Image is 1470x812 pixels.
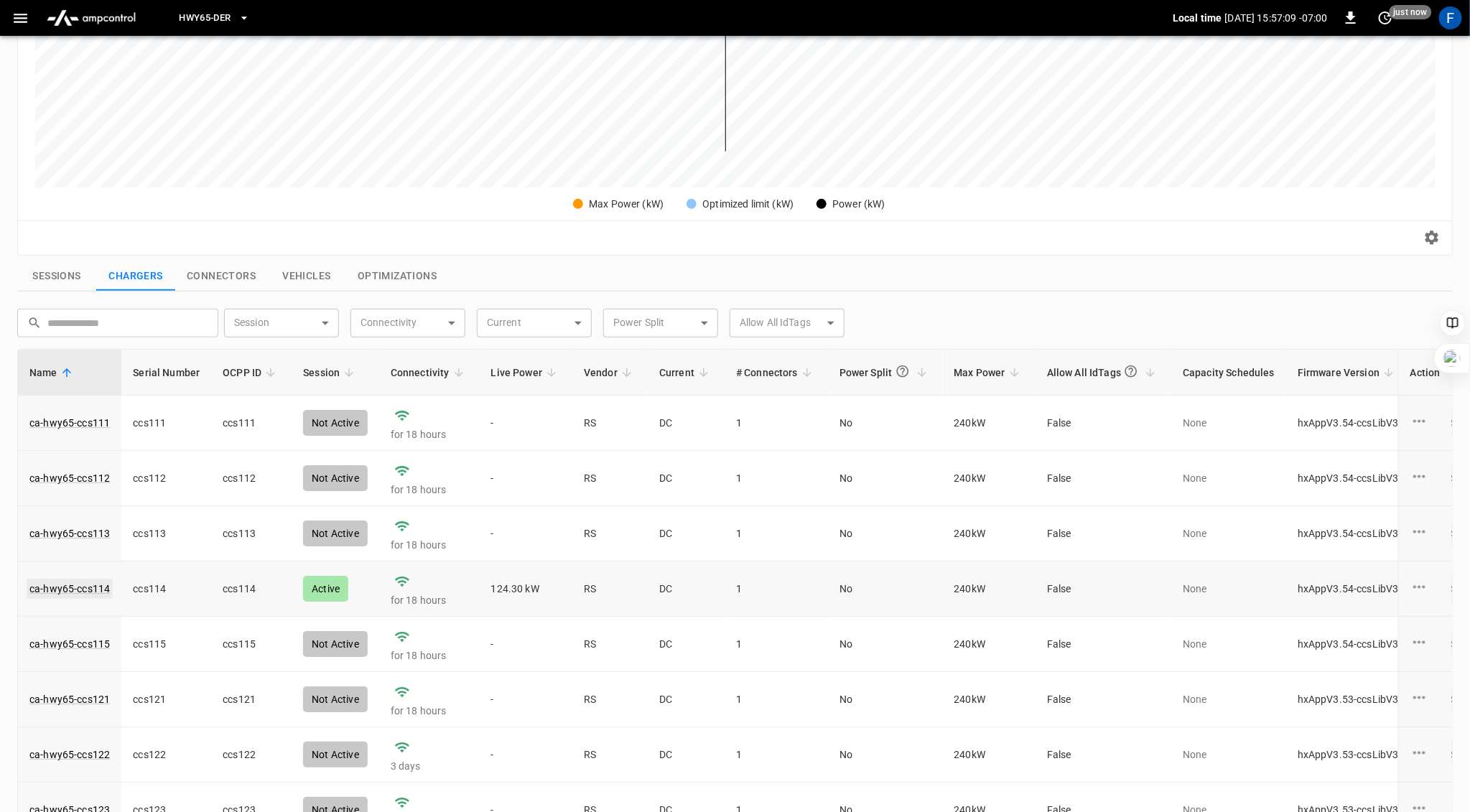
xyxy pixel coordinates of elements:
td: 124.30 kW [480,561,573,617]
p: for 18 hours [391,538,468,552]
td: ccs111 [121,396,211,451]
span: Allow All IdTags [1047,358,1160,386]
img: ampcontrol.io logo [41,4,141,32]
td: No [828,617,943,672]
td: hxAppV3.54-ccsLibV3.4 [1286,506,1419,561]
span: Power Split [839,358,931,386]
p: None [1183,582,1275,596]
p: for 18 hours [391,427,468,442]
p: None [1183,637,1275,651]
td: ccs112 [121,451,211,506]
td: False [1036,506,1171,561]
td: 1 [725,672,828,727]
td: RS [572,506,648,561]
button: show latest vehicles [267,261,346,291]
p: for 18 hours [391,648,468,663]
div: Optimized limit (kW) [702,197,794,212]
td: - [480,617,573,672]
a: ca-hwy65-ccs114 [27,579,113,599]
td: hxAppV3.53-ccsLibV3.4 [1286,727,1419,783]
td: DC [648,451,725,506]
p: None [1183,747,1275,762]
button: HWY65-DER [173,4,255,32]
td: 1 [725,396,828,451]
a: ca-hwy65-ccs121 [29,692,110,706]
td: ccs112 [211,451,292,506]
td: RS [572,617,648,672]
td: RS [572,561,648,617]
td: RS [572,451,648,506]
div: Not Active [303,521,368,546]
td: False [1036,561,1171,617]
div: charge point options [1410,633,1441,655]
div: Not Active [303,686,368,712]
td: 240 kW [943,561,1036,617]
a: ca-hwy65-ccs113 [29,526,110,541]
div: Not Active [303,465,368,491]
td: ccs114 [211,561,292,617]
span: Current [659,364,713,381]
div: charge point options [1410,578,1441,599]
div: charge point options [1410,689,1441,710]
td: RS [572,727,648,783]
td: hxAppV3.53-ccsLibV3.4 [1286,672,1419,727]
td: hxAppV3.54-ccsLibV3.4 [1286,451,1419,506]
div: charge point options [1410,744,1441,765]
td: No [828,506,943,561]
div: charge point options [1410,467,1441,489]
td: ccs121 [121,672,211,727]
button: show latest charge points [96,261,175,291]
td: No [828,727,943,783]
td: False [1036,451,1171,506]
span: Max Power [954,364,1024,381]
div: charge point options [1410,523,1441,544]
td: 240 kW [943,396,1036,451]
span: # Connectors [736,364,817,381]
td: 240 kW [943,617,1036,672]
td: DC [648,617,725,672]
td: 1 [725,561,828,617]
span: Connectivity [391,364,468,381]
td: - [480,727,573,783]
td: No [828,672,943,727]
span: just now [1390,5,1432,19]
div: Active [303,576,348,602]
td: 240 kW [943,672,1036,727]
p: None [1183,692,1275,706]
td: ccs114 [121,561,211,617]
p: for 18 hours [391,482,468,497]
span: HWY65-DER [179,10,231,27]
div: Max Power (kW) [589,197,664,212]
p: None [1183,471,1275,485]
td: hxAppV3.54-ccsLibV3.4 [1286,617,1419,672]
span: Firmware Version [1298,364,1398,381]
p: Local time [1173,11,1222,25]
td: False [1036,396,1171,451]
div: Not Active [303,631,368,657]
td: ccs113 [211,506,292,561]
td: ccs122 [211,727,292,783]
td: No [828,396,943,451]
td: 240 kW [943,727,1036,783]
td: - [480,672,573,727]
th: Capacity Schedules [1171,350,1286,396]
td: 1 [725,451,828,506]
td: ccs115 [121,617,211,672]
td: DC [648,506,725,561]
td: hxAppV3.54-ccsLibV3.4 [1286,396,1419,451]
td: DC [648,561,725,617]
td: ccs121 [211,672,292,727]
span: OCPP ID [223,364,280,381]
div: Not Active [303,410,368,436]
button: show latest sessions [17,261,96,291]
a: ca-hwy65-ccs122 [29,747,110,762]
button: set refresh interval [1374,6,1397,29]
td: ccs122 [121,727,211,783]
p: None [1183,416,1275,430]
td: False [1036,727,1171,783]
td: 240 kW [943,506,1036,561]
div: Not Active [303,742,368,767]
td: No [828,561,943,617]
button: show latest optimizations [346,261,448,291]
p: for 18 hours [391,593,468,607]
